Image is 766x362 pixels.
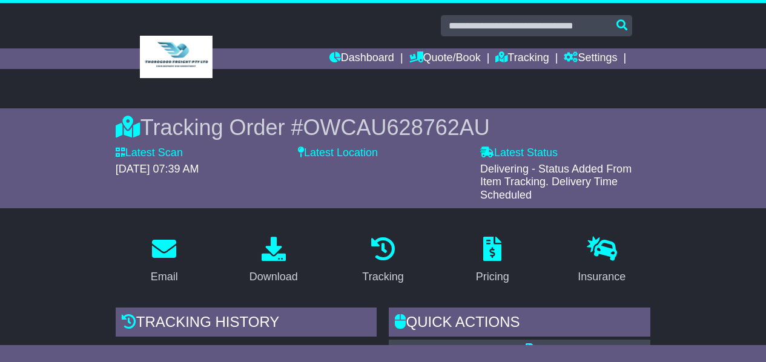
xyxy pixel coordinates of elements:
[116,163,199,175] span: [DATE] 07:39 AM
[468,232,517,289] a: Pricing
[303,115,490,140] span: OWCAU628762AU
[578,269,626,285] div: Insurance
[389,308,650,340] div: Quick Actions
[329,48,394,69] a: Dashboard
[151,269,178,285] div: Email
[143,232,186,289] a: Email
[564,48,617,69] a: Settings
[480,163,632,201] span: Delivering - Status Added From Item Tracking. Delivery Time Scheduled
[362,269,403,285] div: Tracking
[116,308,377,340] div: Tracking history
[116,146,183,160] label: Latest Scan
[495,48,549,69] a: Tracking
[480,146,558,160] label: Latest Status
[242,232,306,289] a: Download
[354,232,411,289] a: Tracking
[298,146,378,160] label: Latest Location
[396,343,492,355] a: Email Documents
[249,269,298,285] div: Download
[570,232,633,289] a: Insurance
[476,269,509,285] div: Pricing
[409,48,481,69] a: Quote/Book
[116,114,650,140] div: Tracking Order #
